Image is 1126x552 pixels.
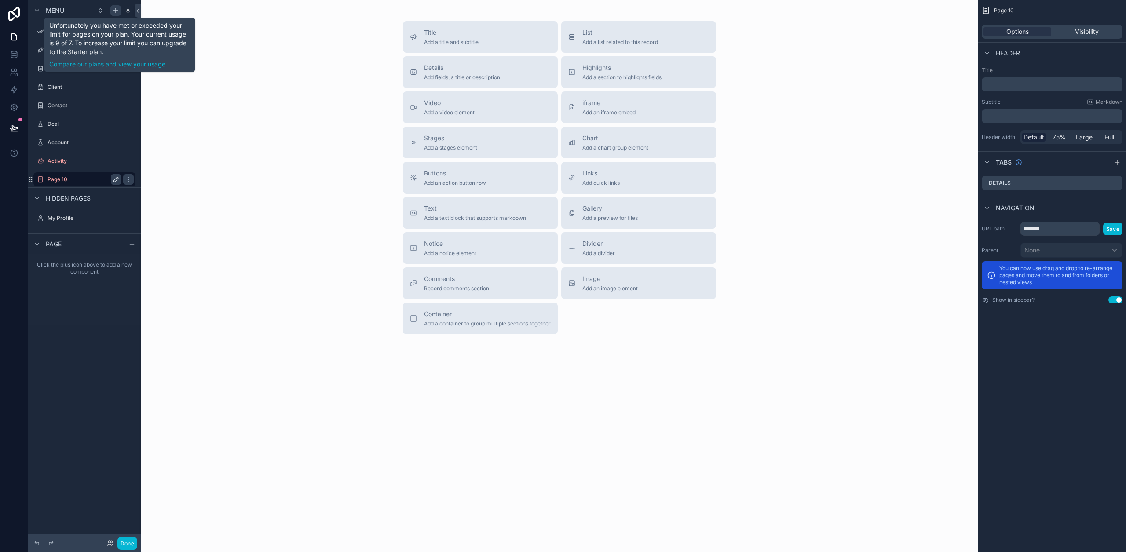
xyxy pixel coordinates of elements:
[49,60,190,69] a: Compare our plans and view your usage
[33,80,135,94] a: Client
[424,320,551,327] span: Add a container to group multiple sections together
[48,157,134,165] label: Activity
[982,67,1122,74] label: Title
[561,162,716,194] button: LinksAdd quick links
[33,172,135,186] a: Page 10
[582,169,620,178] span: Links
[561,127,716,158] button: ChartAdd a chart group element
[424,74,500,81] span: Add fields, a title or description
[424,144,477,151] span: Add a stages element
[48,176,118,183] label: Page 10
[403,162,558,194] button: ButtonsAdd an action button row
[48,215,134,222] label: My Profile
[403,267,558,299] button: CommentsRecord comments section
[982,134,1017,141] label: Header width
[424,274,489,283] span: Comments
[48,84,134,91] label: Client
[403,232,558,264] button: NoticeAdd a notice element
[403,21,558,53] button: TitleAdd a title and subtitle
[33,62,135,76] a: Task
[996,204,1035,212] span: Navigation
[33,135,135,150] a: Account
[982,247,1017,254] label: Parent
[582,179,620,186] span: Add quick links
[982,77,1122,91] div: scrollable content
[582,134,648,143] span: Chart
[403,303,558,334] button: ContainerAdd a container to group multiple sections together
[582,215,638,222] span: Add a preview for files
[582,99,636,107] span: iframe
[424,179,486,186] span: Add an action button row
[33,154,135,168] a: Activity
[989,179,1011,186] label: Details
[403,127,558,158] button: StagesAdd a stages element
[582,204,638,213] span: Gallery
[424,285,489,292] span: Record comments section
[561,91,716,123] button: iframeAdd an iframe embed
[28,254,141,282] div: Click the plus icon above to add a new component
[582,39,658,46] span: Add a list related to this record
[982,225,1017,232] label: URL path
[999,265,1117,286] p: You can now use drag and drop to re-arrange pages and move them to and from folders or nested views
[46,194,91,203] span: Hidden pages
[424,63,500,72] span: Details
[1096,99,1122,106] span: Markdown
[582,239,615,248] span: Divider
[1104,133,1114,142] span: Full
[46,240,62,249] span: Page
[582,285,638,292] span: Add an image element
[424,239,476,248] span: Notice
[1006,27,1029,36] span: Options
[582,250,615,257] span: Add a divider
[424,169,486,178] span: Buttons
[561,197,716,229] button: GalleryAdd a preview for files
[33,99,135,113] a: Contact
[403,56,558,88] button: DetailsAdd fields, a title or description
[28,254,141,282] div: scrollable content
[1087,99,1122,106] a: Markdown
[582,274,638,283] span: Image
[49,21,190,69] div: Unfortunately you have met or exceeded your limit for pages on your plan. Your current usage is 9...
[46,6,64,15] span: Menu
[424,134,477,143] span: Stages
[1053,133,1066,142] span: 75%
[561,232,716,264] button: DividerAdd a divider
[424,215,526,222] span: Add a text block that supports markdown
[1075,27,1099,36] span: Visibility
[582,63,662,72] span: Highlights
[996,158,1012,167] span: Tabs
[561,267,716,299] button: ImageAdd an image element
[582,109,636,116] span: Add an iframe embed
[48,139,134,146] label: Account
[994,7,1014,14] span: Page 10
[424,310,551,318] span: Container
[403,197,558,229] button: TextAdd a text block that supports markdown
[1024,246,1040,255] span: None
[33,43,135,57] a: Project
[582,28,658,37] span: List
[424,39,479,46] span: Add a title and subtitle
[424,28,479,37] span: Title
[1024,133,1044,142] span: Default
[33,25,135,39] a: App Setup
[1020,243,1122,258] button: None
[33,117,135,131] a: Deal
[1076,133,1093,142] span: Large
[561,56,716,88] button: HighlightsAdd a section to highlights fields
[992,296,1035,303] label: Show in sidebar?
[424,250,476,257] span: Add a notice element
[424,99,475,107] span: Video
[982,99,1001,106] label: Subtitle
[1103,223,1122,235] button: Save
[117,537,137,550] button: Done
[582,74,662,81] span: Add a section to highlights fields
[424,204,526,213] span: Text
[424,109,475,116] span: Add a video element
[48,102,134,109] label: Contact
[996,49,1020,58] span: Header
[403,91,558,123] button: VideoAdd a video element
[982,109,1122,123] div: scrollable content
[561,21,716,53] button: ListAdd a list related to this record
[582,144,648,151] span: Add a chart group element
[33,211,135,225] a: My Profile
